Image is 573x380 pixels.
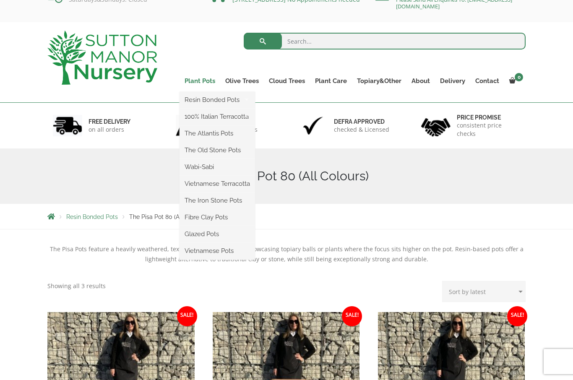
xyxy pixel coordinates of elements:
[470,75,504,87] a: Contact
[435,75,470,87] a: Delivery
[180,110,255,123] a: 100% Italian Terracotta
[180,144,255,156] a: The Old Stone Pots
[89,125,130,134] p: on all orders
[129,213,207,220] span: The Pisa Pot 80 (All Colours)
[264,75,310,87] a: Cloud Trees
[89,118,130,125] h6: FREE DELIVERY
[53,115,82,136] img: 1.jpg
[352,75,406,87] a: Topiary&Other
[457,114,521,121] h6: Price promise
[176,115,205,136] img: 2.jpg
[298,115,328,136] img: 3.jpg
[47,281,106,291] p: Showing all 3 results
[244,33,526,49] input: Search...
[180,94,255,106] a: Resin Bonded Pots
[334,125,389,134] p: checked & Licensed
[180,161,255,173] a: Wabi-Sabi
[457,121,521,138] p: consistent price checks
[421,113,451,138] img: 4.jpg
[180,177,255,190] a: Vietnamese Terracotta
[47,213,526,220] nav: Breadcrumbs
[342,306,362,326] span: Sale!
[310,75,352,87] a: Plant Care
[47,31,157,85] img: logo
[442,281,526,302] select: Shop order
[47,244,526,264] p: The Pisa Pots feature a heavily weathered, textured finish, perfect for showcasing topiary balls ...
[66,213,118,220] a: Resin Bonded Pots
[406,75,435,87] a: About
[334,118,389,125] h6: Defra approved
[220,75,264,87] a: Olive Trees
[47,169,526,184] h1: The Pisa Pot 80 (All Colours)
[177,306,197,326] span: Sale!
[180,228,255,240] a: Glazed Pots
[507,306,527,326] span: Sale!
[180,194,255,207] a: The Iron Stone Pots
[180,75,220,87] a: Plant Pots
[180,211,255,224] a: Fibre Clay Pots
[515,73,523,81] span: 0
[180,127,255,140] a: The Atlantis Pots
[504,75,526,87] a: 0
[180,245,255,257] a: Vietnamese Pots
